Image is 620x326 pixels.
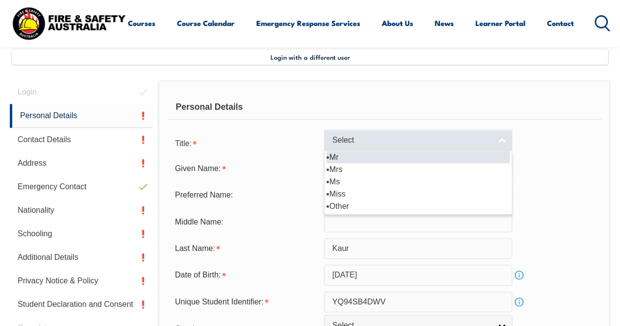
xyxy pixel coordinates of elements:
[256,11,360,35] a: Emergency Response Services
[10,151,153,175] a: Address
[177,11,235,35] a: Course Calendar
[167,159,324,178] div: Given Name is required.
[167,133,324,152] div: Title is required.
[326,151,510,163] li: Mr
[326,188,510,200] li: Miss
[324,292,512,312] input: 10 Characters no 1, 0, O or I
[547,11,574,35] a: Contact
[512,268,526,282] a: Info
[512,295,526,309] a: Info
[167,95,601,120] div: Personal Details
[175,139,192,148] span: Title:
[128,11,155,35] a: Courses
[10,175,153,199] a: Emergency Contact
[332,135,491,146] span: Select
[167,293,324,311] div: Unique Student Identifier is required.
[10,246,153,269] a: Additional Details
[10,104,153,128] a: Personal Details
[167,266,324,284] div: Date of Birth is required.
[10,222,153,246] a: Schooling
[167,186,324,204] div: Preferred Name:
[167,239,324,258] div: Last Name is required.
[326,176,510,188] li: Ms
[10,128,153,151] a: Contact Details
[10,293,153,316] a: Student Declaration and Consent
[326,163,510,176] li: Mrs
[10,199,153,222] a: Nationality
[326,200,510,212] li: Other
[324,265,512,285] input: Select Date...
[271,53,350,61] span: Login with a different user
[475,11,525,35] a: Learner Portal
[167,212,324,231] div: Middle Name:
[382,11,413,35] a: About Us
[435,11,454,35] a: News
[10,269,153,293] a: Privacy Notice & Policy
